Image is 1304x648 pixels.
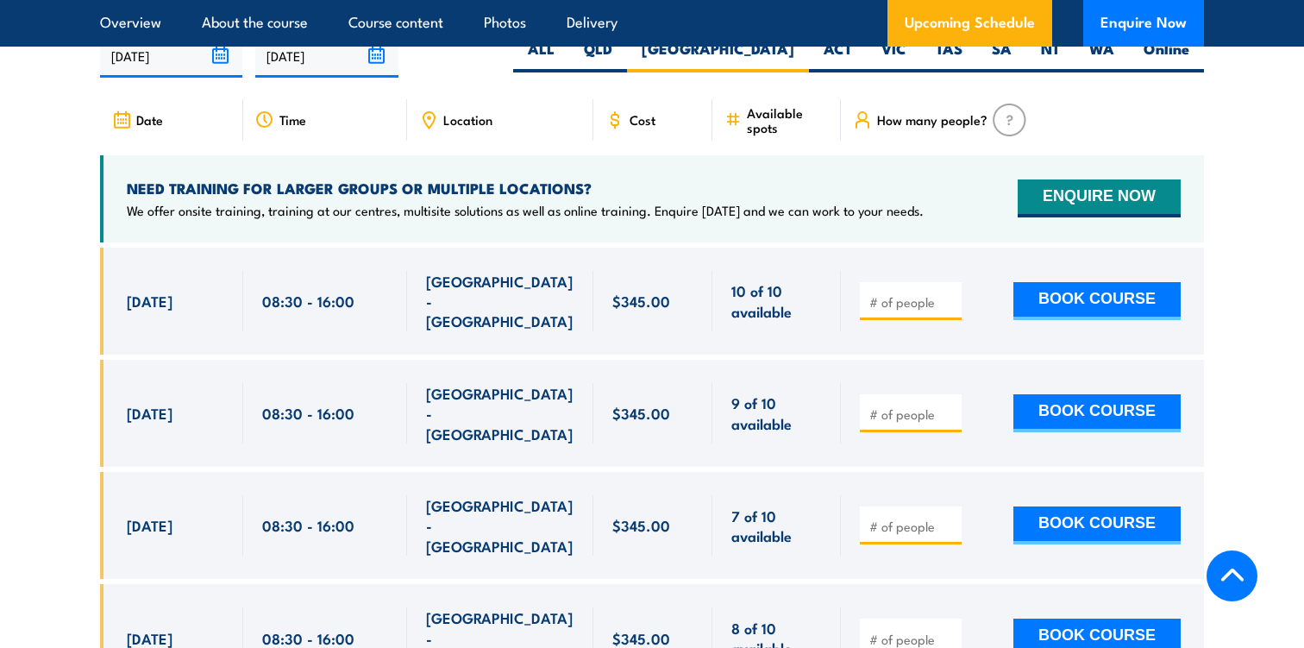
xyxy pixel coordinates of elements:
[869,406,956,423] input: # of people
[869,631,956,648] input: # of people
[262,291,354,311] span: 08:30 - 16:00
[877,112,987,127] span: How many people?
[612,515,670,535] span: $345.00
[443,112,492,127] span: Location
[809,39,867,72] label: ACT
[127,515,172,535] span: [DATE]
[731,393,822,433] span: 9 of 10 available
[867,39,921,72] label: VIC
[612,291,670,311] span: $345.00
[869,518,956,535] input: # of people
[1013,394,1181,432] button: BOOK COURSE
[127,291,172,311] span: [DATE]
[426,271,574,331] span: [GEOGRAPHIC_DATA] - [GEOGRAPHIC_DATA]
[100,34,242,78] input: From date
[127,628,172,648] span: [DATE]
[426,495,574,556] span: [GEOGRAPHIC_DATA] - [GEOGRAPHIC_DATA]
[630,112,655,127] span: Cost
[731,280,822,321] span: 10 of 10 available
[612,403,670,423] span: $345.00
[262,515,354,535] span: 08:30 - 16:00
[127,202,924,219] p: We offer onsite training, training at our centres, multisite solutions as well as online training...
[731,506,822,546] span: 7 of 10 available
[569,39,627,72] label: QLD
[262,628,354,648] span: 08:30 - 16:00
[127,403,172,423] span: [DATE]
[513,39,569,72] label: ALL
[921,39,977,72] label: TAS
[977,39,1026,72] label: SA
[627,39,809,72] label: [GEOGRAPHIC_DATA]
[1026,39,1075,72] label: NT
[1075,39,1129,72] label: WA
[127,179,924,198] h4: NEED TRAINING FOR LARGER GROUPS OR MULTIPLE LOCATIONS?
[426,383,574,444] span: [GEOGRAPHIC_DATA] - [GEOGRAPHIC_DATA]
[255,34,398,78] input: To date
[1013,506,1181,544] button: BOOK COURSE
[1013,282,1181,320] button: BOOK COURSE
[869,293,956,311] input: # of people
[747,105,829,135] span: Available spots
[1129,39,1204,72] label: Online
[262,403,354,423] span: 08:30 - 16:00
[612,628,670,648] span: $345.00
[1018,179,1181,217] button: ENQUIRE NOW
[136,112,163,127] span: Date
[279,112,306,127] span: Time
